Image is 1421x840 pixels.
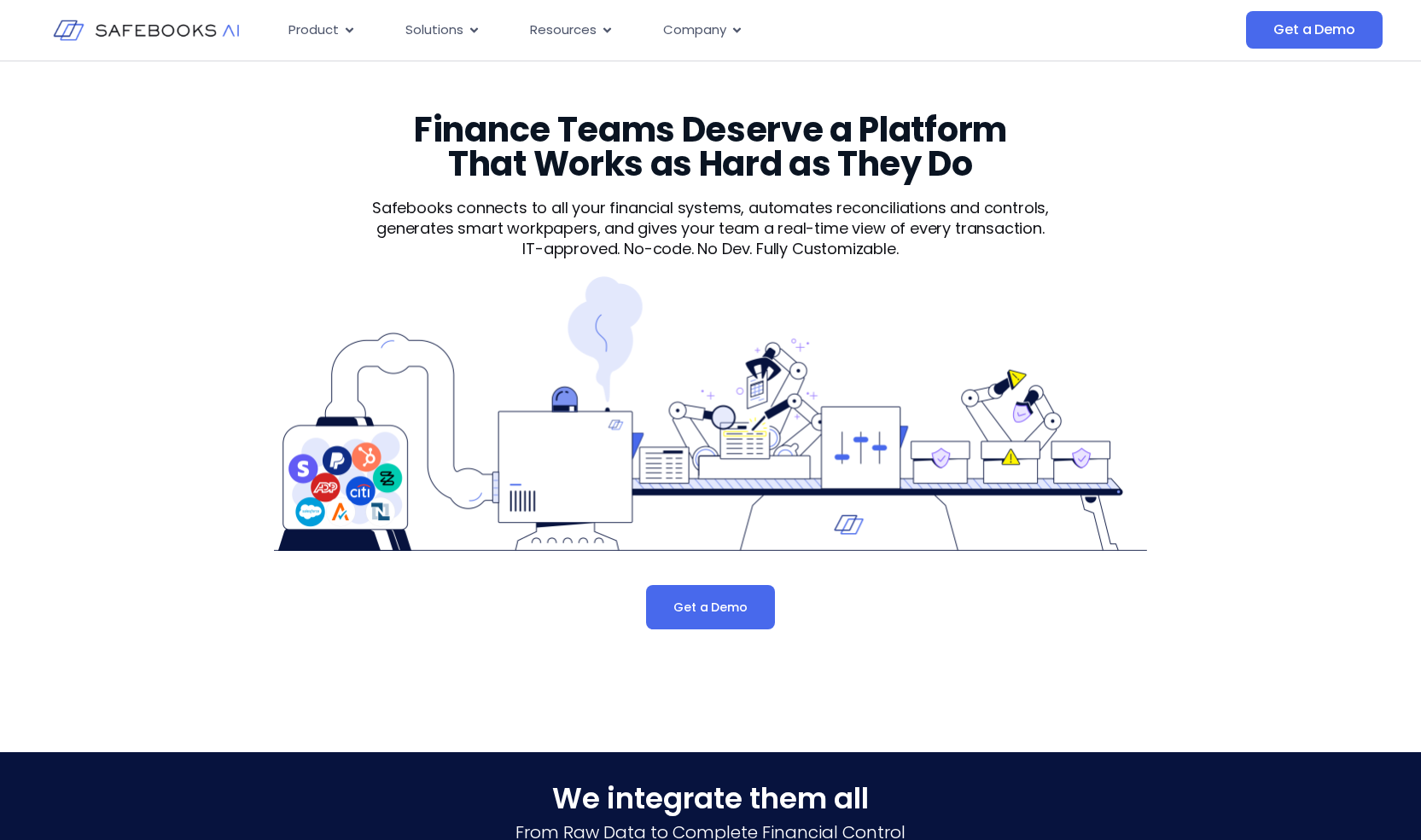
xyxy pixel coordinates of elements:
img: Product 1 [274,276,1146,551]
span: Resources [530,20,597,40]
span: Solutions [405,20,463,40]
nav: Menu [275,14,1075,47]
a: Get a Demo [646,585,774,629]
div: Menu Toggle [275,14,1075,47]
span: Product [288,20,339,40]
a: Get a Demo [1246,11,1382,49]
span: Company [663,20,726,40]
h3: Finance Teams Deserve a Platform That Works as Hard as They Do [381,113,1040,181]
span: Get a Demo [673,599,747,616]
p: IT-approved. No-code. No Dev. Fully Customizable. [342,239,1079,259]
span: Get a Demo [1273,21,1354,38]
p: Safebooks connects to all your financial systems, automates reconciliations and controls, generat... [342,198,1079,239]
